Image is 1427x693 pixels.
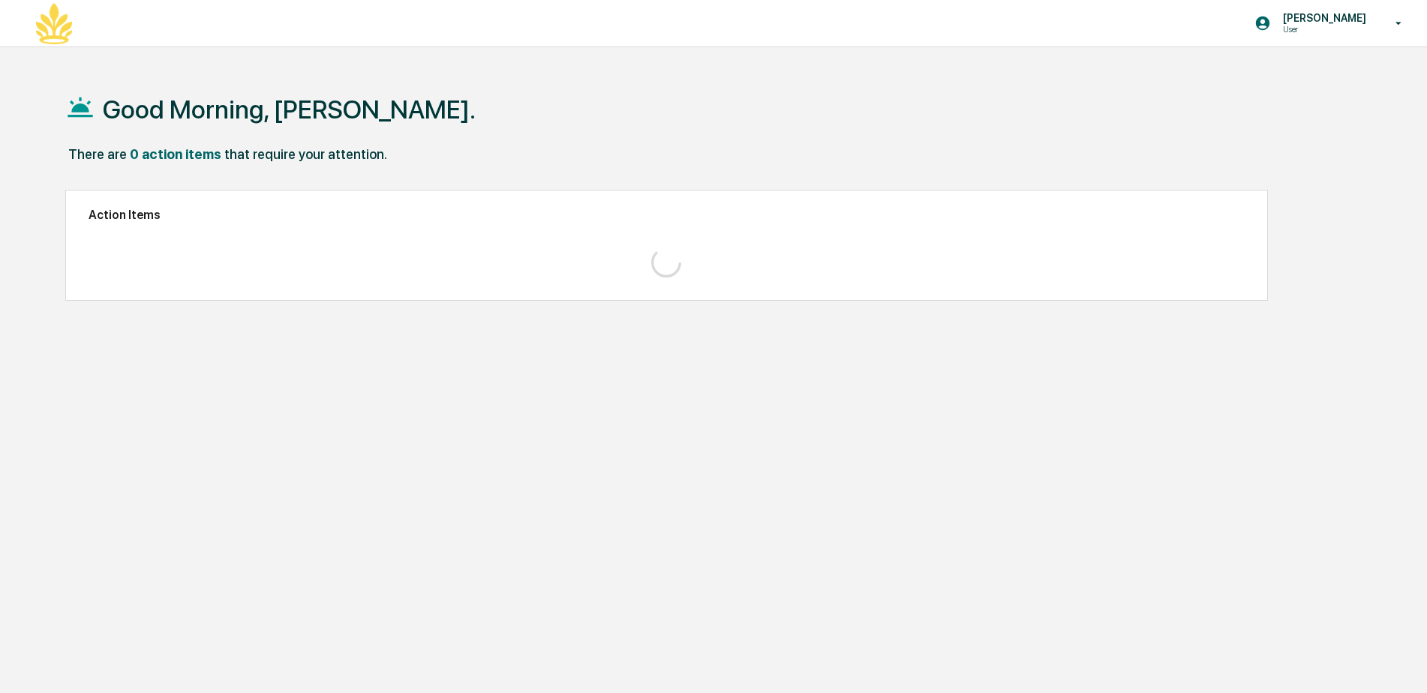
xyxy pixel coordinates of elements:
[89,208,1245,222] h2: Action Items
[1271,24,1374,34] p: User
[1271,12,1374,24] p: [PERSON_NAME]
[68,146,127,162] div: There are
[36,3,72,44] img: logo
[130,146,221,162] div: 0 action items
[224,146,387,162] div: that require your attention.
[103,94,476,124] h1: Good Morning, [PERSON_NAME].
